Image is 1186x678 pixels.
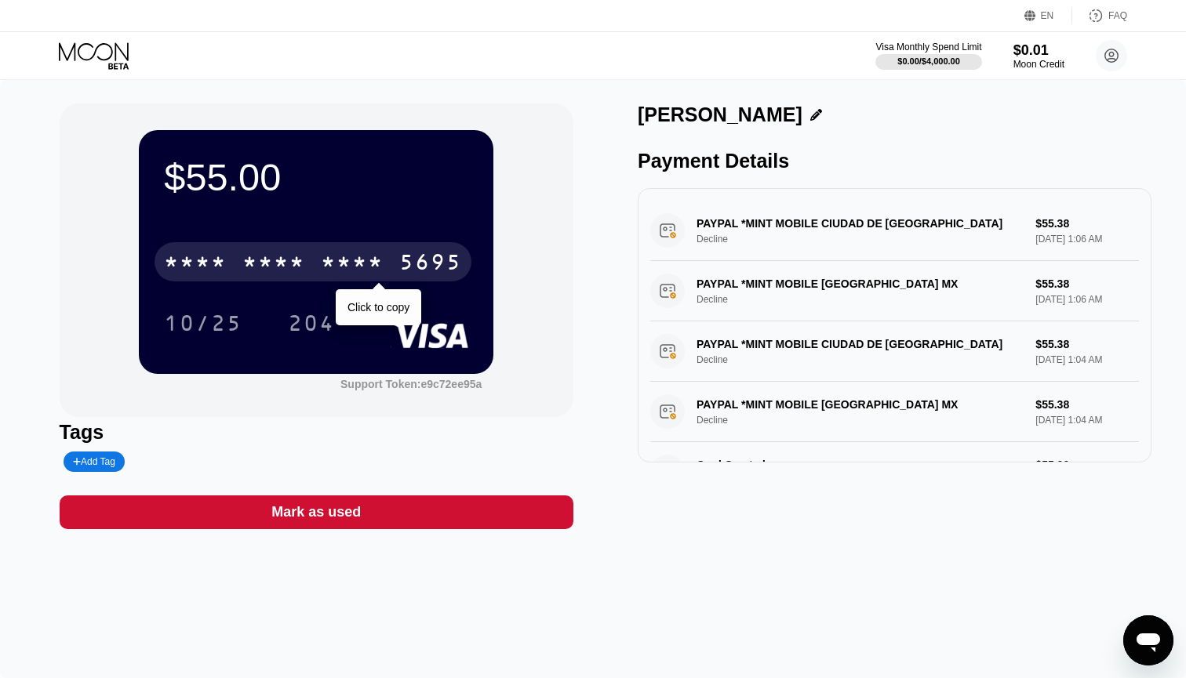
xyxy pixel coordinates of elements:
div: Mark as used [60,495,573,529]
div: EN [1041,10,1054,21]
div: 204 [288,313,335,338]
div: Add Tag [64,451,125,472]
div: Click to copy [347,301,409,314]
div: Moon Credit [1013,59,1064,70]
div: $55.00 [164,155,468,199]
div: Support Token: e9c72ee95a [340,378,482,390]
div: FAQ [1108,10,1127,21]
div: 204 [276,303,347,343]
div: Visa Monthly Spend Limit [875,42,981,53]
div: [PERSON_NAME] [638,103,802,126]
div: FAQ [1072,8,1127,24]
div: $0.00 / $4,000.00 [897,56,960,66]
div: Mark as used [271,503,361,521]
div: $0.01Moon Credit [1013,42,1064,70]
div: 5695 [399,252,462,277]
div: Tags [60,421,573,444]
div: Add Tag [73,456,115,467]
div: 10/25 [164,313,242,338]
div: EN [1024,8,1072,24]
div: $0.01 [1013,42,1064,59]
div: 10/25 [152,303,254,343]
div: Visa Monthly Spend Limit$0.00/$4,000.00 [875,42,981,70]
div: Support Token:e9c72ee95a [340,378,482,390]
div: Payment Details [638,150,1151,172]
iframe: Button to launch messaging window, conversation in progress [1123,615,1173,665]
